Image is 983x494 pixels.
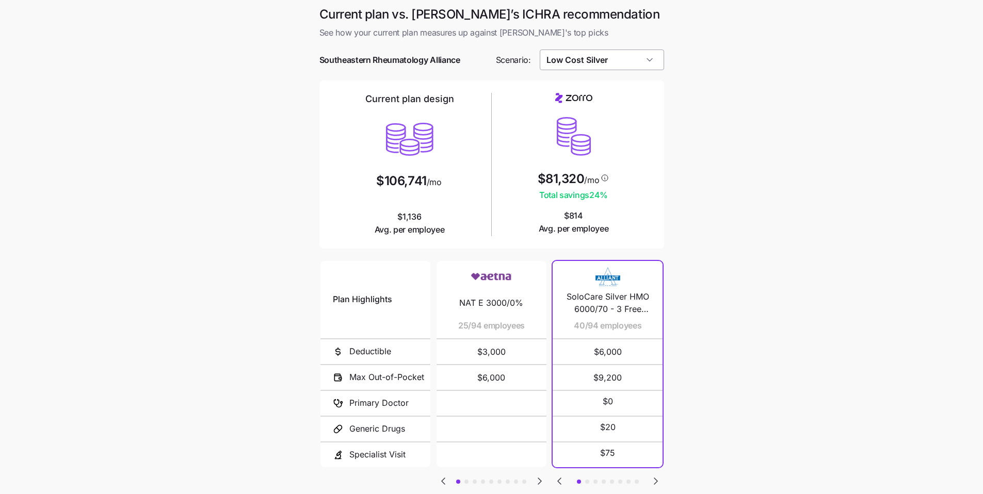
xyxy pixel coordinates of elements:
span: $106,741 [376,175,426,187]
h1: Current plan vs. [PERSON_NAME]’s ICHRA recommendation [319,6,664,22]
button: Go to next slide [533,474,546,488]
span: $6,000 [449,365,534,390]
span: $20 [600,421,616,434]
span: Plan Highlights [333,293,392,306]
span: Avg. per employee [539,222,609,235]
span: Total savings 24 % [538,189,610,202]
span: 40/94 employees [574,319,641,332]
h2: Current plan design [365,93,454,105]
span: $81,320 [538,173,585,185]
svg: Go to previous slide [437,475,449,487]
span: $1,136 [375,210,445,236]
span: /mo [584,176,599,184]
button: Go to next slide [649,474,663,488]
span: See how your current plan measures up against [PERSON_NAME]'s top picks [319,26,664,39]
svg: Go to next slide [534,475,546,487]
span: Southeastern Rheumatology Alliance [319,54,460,67]
span: $814 [539,209,609,235]
span: NAT E 3000/0% [459,297,523,309]
span: Max Out-of-Pocket [349,371,424,384]
img: Carrier [587,267,629,287]
span: Scenario: [496,54,531,67]
svg: Go to previous slide [553,475,566,487]
span: $0 [603,395,613,408]
span: $9,200 [565,365,650,390]
span: $6,000 [565,339,650,364]
img: Carrier [471,267,512,287]
span: Avg. per employee [375,223,445,236]
span: $3,000 [449,339,534,364]
span: Deductible [349,345,391,358]
span: SoloCare Silver HMO 6000/70 - 3 Free PCP Visits 110029-00 [565,290,650,316]
span: Primary Doctor [349,397,409,409]
svg: Go to next slide [650,475,662,487]
span: Specialist Visit [349,448,406,461]
span: 25/94 employees [458,319,525,332]
span: Generic Drugs [349,422,405,435]
span: $75 [600,447,615,459]
span: /mo [427,178,442,186]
